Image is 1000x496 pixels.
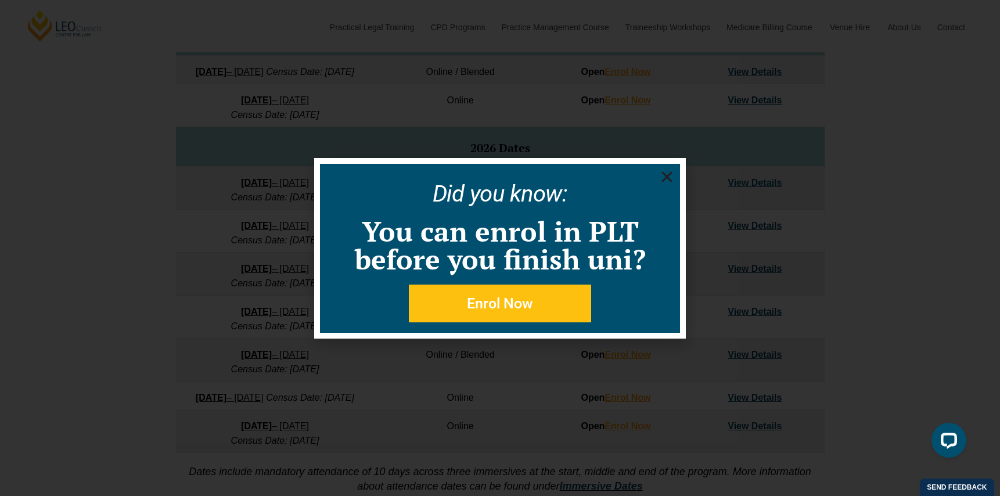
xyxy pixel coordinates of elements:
a: Enrol Now [409,285,591,322]
span: Enrol Now [467,296,533,311]
iframe: LiveChat chat widget [922,418,971,467]
a: Did you know: [433,180,568,207]
a: You can enrol in PLT before you finish uni? [355,213,646,278]
a: Close [660,170,674,184]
